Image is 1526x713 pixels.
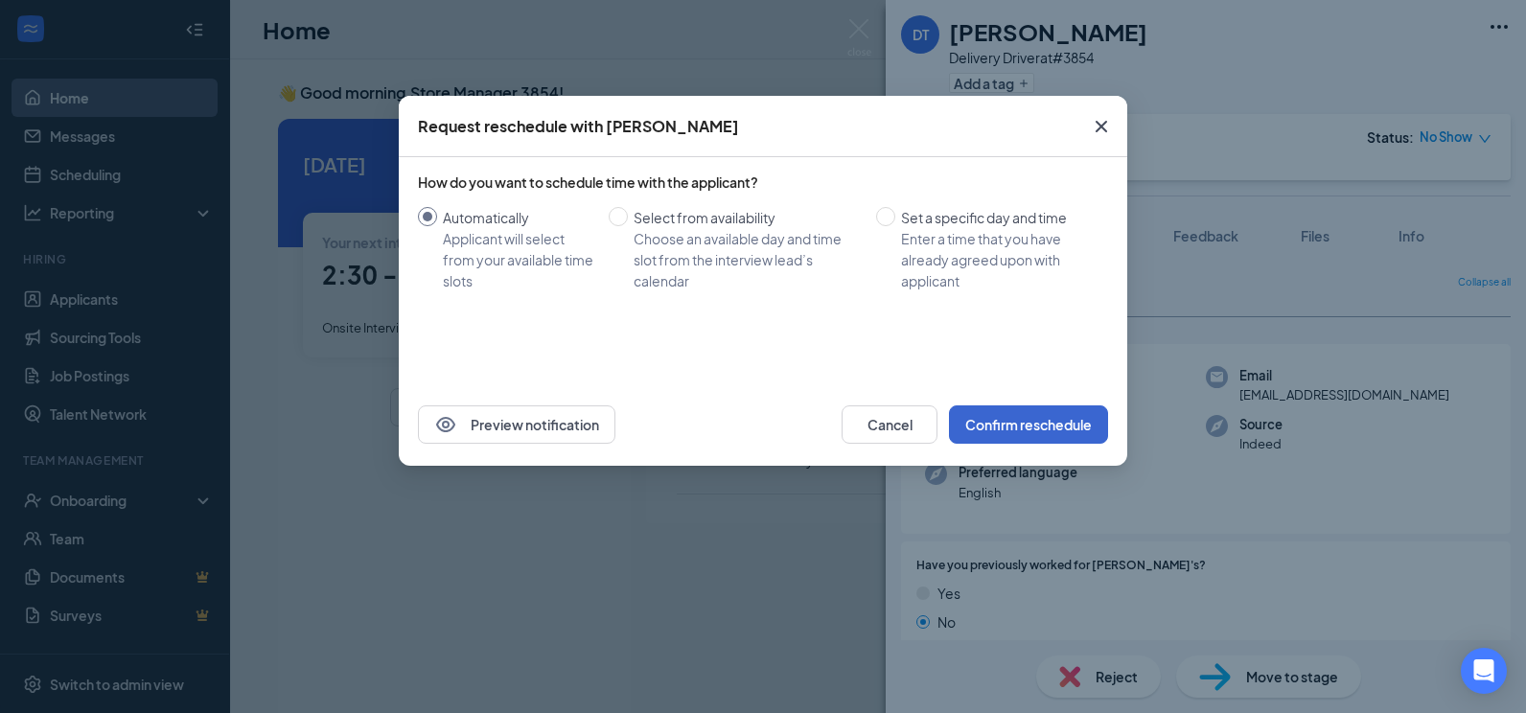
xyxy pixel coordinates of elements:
button: Cancel [842,405,937,444]
div: Enter a time that you have already agreed upon with applicant [901,228,1093,291]
button: EyePreview notification [418,405,615,444]
div: Choose an available day and time slot from the interview lead’s calendar [634,228,861,291]
button: Close [1075,96,1127,157]
div: How do you want to schedule time with the applicant? [418,172,1108,192]
div: Set a specific day and time [901,207,1093,228]
div: Request reschedule with [PERSON_NAME] [418,116,739,137]
div: Applicant will select from your available time slots [443,228,593,291]
div: Select from availability [634,207,861,228]
div: Automatically [443,207,593,228]
div: Open Intercom Messenger [1461,648,1507,694]
svg: Eye [434,413,457,436]
button: Confirm reschedule [949,405,1108,444]
svg: Cross [1090,115,1113,138]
